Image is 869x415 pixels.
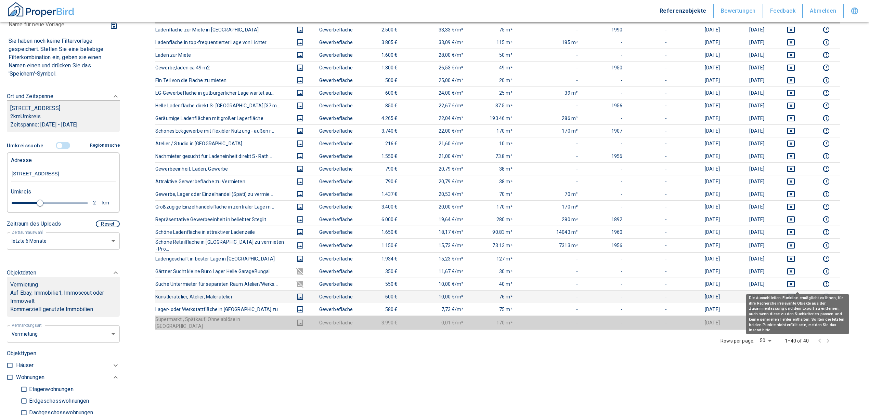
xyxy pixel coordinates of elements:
[359,23,403,36] td: 2.500 €
[7,232,120,250] div: letzte 6 Monate
[672,175,725,188] td: [DATE]
[725,252,770,265] td: [DATE]
[518,61,584,74] td: -
[818,190,835,198] button: report this listing
[469,252,518,265] td: 127 m²
[314,124,359,137] td: Gewerbefläche
[583,23,628,36] td: 1990
[403,49,469,61] td: 28,00 €/m²
[818,127,835,135] button: report this listing
[775,127,807,135] button: deselect this listing
[775,177,807,186] button: deselect this listing
[403,124,469,137] td: 22,00 €/m²
[10,112,116,121] p: 2 km Umkreis
[469,150,518,162] td: 73.8 m²
[7,92,53,101] p: Ort und Zeitspanne
[818,177,835,186] button: report this listing
[725,188,770,200] td: [DATE]
[155,23,286,36] th: Ladenfläche zur Miete in [GEOGRAPHIC_DATA]
[292,267,308,276] button: images
[672,49,725,61] td: [DATE]
[11,156,32,164] p: Adresse
[155,175,286,188] th: Attraktive Gerwerbefläche zu Vermieten
[653,4,714,18] button: Referenzobjekte
[803,4,844,18] button: Abmelden
[818,64,835,72] button: report this listing
[725,23,770,36] td: [DATE]
[725,124,770,137] td: [DATE]
[96,220,120,227] button: Reset
[583,74,628,86] td: -
[155,252,286,265] th: Ladengeschäft in bester Lage in [GEOGRAPHIC_DATA]
[10,121,116,129] p: Zeitspanne: [DATE] - [DATE]
[725,99,770,112] td: [DATE]
[628,213,672,226] td: -
[7,269,36,277] p: Objektdaten
[155,124,286,137] th: Schönes Eckgewerbe mit flexibler Nutzung - außen r...
[104,199,111,207] div: km
[672,252,725,265] td: [DATE]
[518,226,584,238] td: 14043 m²
[292,177,308,186] button: images
[672,150,725,162] td: [DATE]
[583,86,628,99] td: -
[292,305,308,313] button: images
[10,281,38,289] p: Vermietung
[818,102,835,110] button: report this listing
[314,99,359,112] td: Gewerbefläche
[469,265,518,278] td: 30 m²
[672,36,725,49] td: [DATE]
[518,74,584,86] td: -
[11,188,31,196] p: Umkreis
[775,76,807,84] button: deselect this listing
[11,166,116,182] input: Adresse ändern
[359,200,403,213] td: 3.400 €
[292,203,308,211] button: images
[314,36,359,49] td: Gewerbefläche
[469,124,518,137] td: 170 m²
[7,139,120,250] div: FiltervorlagenNeue Filtereinstellungen erkannt!
[292,293,308,301] button: images
[725,150,770,162] td: [DATE]
[155,213,286,226] th: Repräsentative Gewerbeeinheit in beliebter Steglit...
[583,36,628,49] td: -
[818,76,835,84] button: report this listing
[628,36,672,49] td: -
[725,238,770,252] td: [DATE]
[292,215,308,224] button: images
[775,38,807,46] button: deselect this listing
[359,74,403,86] td: 500 €
[583,265,628,278] td: -
[469,137,518,150] td: 10 m²
[583,175,628,188] td: -
[672,61,725,74] td: [DATE]
[775,228,807,236] button: deselect this listing
[292,319,308,327] button: images
[628,86,672,99] td: -
[672,188,725,200] td: [DATE]
[314,200,359,213] td: Gewerbefläche
[518,252,584,265] td: -
[155,226,286,238] th: Schöne Ladenfläche in attraktiver Ladenzeile
[775,165,807,173] button: deselect this listing
[775,190,807,198] button: deselect this listing
[403,150,469,162] td: 21,00 €/m²
[628,99,672,112] td: -
[818,241,835,250] button: report this listing
[518,36,584,49] td: 185 m²
[155,137,286,150] th: Atelier / Studio in [GEOGRAPHIC_DATA]
[314,226,359,238] td: Gewerbefläche
[583,188,628,200] td: -
[314,213,359,226] td: Gewerbefläche
[672,124,725,137] td: [DATE]
[403,61,469,74] td: 26,53 €/m²
[314,150,359,162] td: Gewerbefläche
[628,162,672,175] td: -
[583,99,628,112] td: 1956
[628,74,672,86] td: -
[155,36,286,49] th: Ladenfläche in top-frequentierter Lage von Lichter...
[469,213,518,226] td: 280 m²
[725,226,770,238] td: [DATE]
[583,61,628,74] td: 1950
[775,89,807,97] button: deselect this listing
